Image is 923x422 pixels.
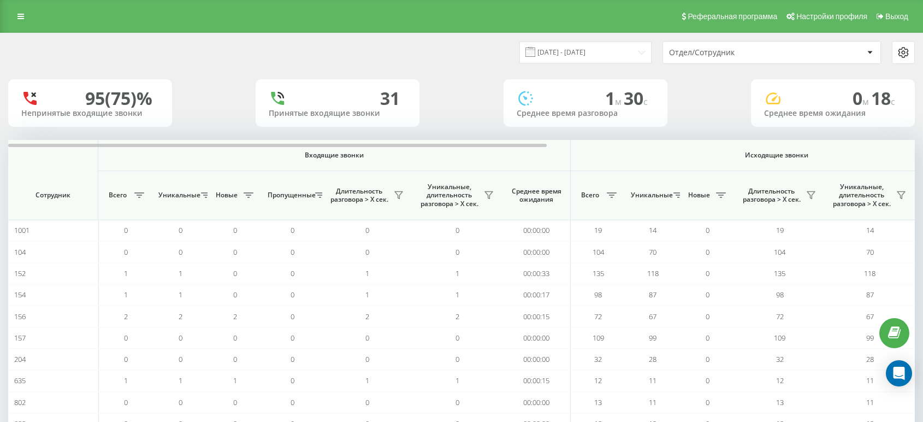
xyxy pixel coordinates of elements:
span: 1 [124,268,128,278]
div: Отдел/Сотрудник [669,48,800,57]
div: Непринятые входящие звонки [21,109,159,118]
span: 0 [124,397,128,407]
span: Сотрудник [17,191,88,200]
span: 2 [455,312,459,321]
span: 104 [774,247,785,257]
span: 1001 [14,225,29,235]
span: 0 [291,397,294,407]
span: 135 [593,268,604,278]
span: 0 [706,376,709,385]
span: 30 [624,86,648,110]
span: 1 [455,290,459,300]
span: 0 [365,225,369,235]
span: 0 [291,333,294,343]
span: 1 [179,268,182,278]
span: 67 [649,312,656,321]
span: 18 [871,86,895,110]
span: 87 [649,290,656,300]
span: 0 [233,290,237,300]
span: 0 [179,225,182,235]
td: 00:00:00 [502,220,571,241]
span: 0 [706,290,709,300]
span: 109 [774,333,785,343]
td: 00:00:17 [502,284,571,306]
span: 0 [233,354,237,364]
span: Входящие звонки [127,151,542,160]
span: 1 [365,376,369,385]
span: 0 [291,247,294,257]
span: 157 [14,333,26,343]
span: Уникальные, длительность разговора > Х сек. [830,183,893,208]
span: 0 [291,268,294,278]
span: Всего [104,191,131,200]
div: Принятые входящие звонки [269,109,406,118]
span: Уникальные [158,191,198,200]
span: 0 [455,225,459,235]
span: Уникальные, длительность разговора > Х сек. [418,183,481,208]
span: 0 [233,247,237,257]
div: Среднее время ожидания [764,109,902,118]
span: 152 [14,268,26,278]
span: Уникальные [631,191,670,200]
span: Реферальная программа [688,12,777,21]
span: 72 [776,312,784,321]
span: 0 [291,225,294,235]
span: 1 [455,376,459,385]
span: 0 [124,333,128,343]
span: 14 [649,225,656,235]
span: 13 [594,397,602,407]
span: 2 [365,312,369,321]
span: 12 [776,376,784,385]
span: 135 [774,268,785,278]
span: 0 [233,268,237,278]
span: 0 [706,397,709,407]
span: 1 [365,290,369,300]
div: 95 (75)% [85,88,152,109]
span: 154 [14,290,26,300]
span: 635 [14,376,26,385]
div: Open Intercom Messenger [886,360,912,386]
span: Новые [685,191,713,200]
span: 11 [649,376,656,385]
span: Среднее время ожидания [511,187,562,204]
span: 2 [179,312,182,321]
span: 98 [594,290,602,300]
span: м [862,96,871,108]
td: 00:00:00 [502,392,571,413]
span: 32 [776,354,784,364]
span: 67 [866,312,874,321]
span: 0 [179,354,182,364]
span: 0 [233,397,237,407]
span: 99 [649,333,656,343]
span: 1 [124,290,128,300]
span: 19 [594,225,602,235]
span: 0 [365,397,369,407]
span: Длительность разговора > Х сек. [328,187,390,204]
span: м [615,96,624,108]
span: 12 [594,376,602,385]
span: 1 [455,268,459,278]
span: 0 [233,225,237,235]
span: Длительность разговора > Х сек. [740,187,803,204]
span: 109 [593,333,604,343]
span: 0 [455,247,459,257]
span: Новые [213,191,240,200]
span: 87 [866,290,874,300]
span: 32 [594,354,602,364]
span: 0 [455,333,459,343]
span: 0 [233,333,237,343]
span: 0 [179,333,182,343]
span: 0 [365,354,369,364]
span: 0 [706,354,709,364]
span: 0 [853,86,871,110]
span: Пропущенные [268,191,312,200]
td: 00:00:00 [502,327,571,349]
span: 0 [124,354,128,364]
td: 00:00:15 [502,306,571,327]
span: 156 [14,312,26,321]
div: 31 [380,88,400,109]
span: 0 [706,268,709,278]
span: 28 [866,354,874,364]
span: 99 [866,333,874,343]
span: c [643,96,648,108]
